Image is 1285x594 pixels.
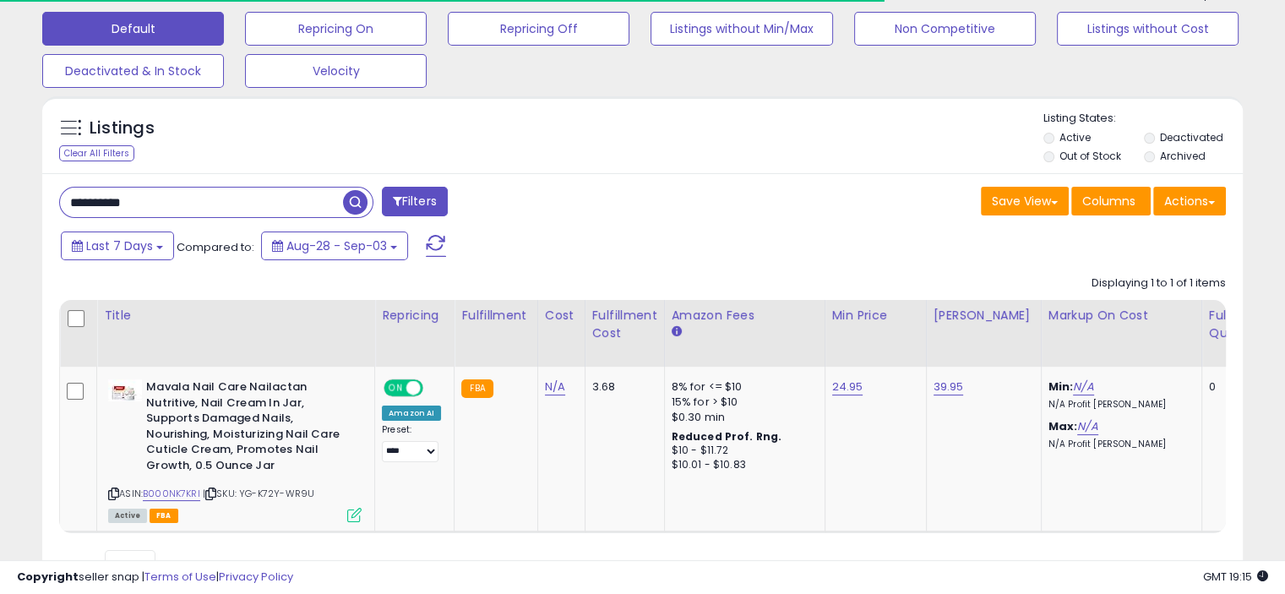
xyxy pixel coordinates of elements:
div: 15% for > $10 [672,395,812,410]
h5: Listings [90,117,155,140]
label: Out of Stock [1059,149,1121,163]
div: Amazon Fees [672,307,818,324]
div: Cost [545,307,578,324]
div: Min Price [832,307,919,324]
div: Preset: [382,424,441,462]
div: Repricing [382,307,447,324]
button: Actions [1153,187,1226,215]
a: 24.95 [832,379,863,395]
a: N/A [1077,418,1097,435]
span: Compared to: [177,239,254,255]
div: ASIN: [108,379,362,520]
th: The percentage added to the cost of goods (COGS) that forms the calculator for Min & Max prices. [1041,300,1201,367]
label: Deactivated [1159,130,1222,144]
a: N/A [545,379,565,395]
b: Max: [1048,418,1078,434]
span: | SKU: YG-K72Y-WR9U [203,487,314,500]
div: Markup on Cost [1048,307,1195,324]
small: FBA [461,379,493,398]
p: N/A Profit [PERSON_NAME] [1048,439,1189,450]
span: OFF [421,381,448,395]
div: 8% for <= $10 [672,379,812,395]
a: B000NK7KRI [143,487,200,501]
a: N/A [1073,379,1093,395]
button: Listings without Cost [1057,12,1239,46]
b: Min: [1048,379,1074,395]
button: Save View [981,187,1069,215]
b: Mavala Nail Care Nailactan Nutritive, Nail Cream In Jar, Supports Damaged Nails, Nourishing, Mois... [146,379,351,477]
div: Title [104,307,368,324]
small: Amazon Fees. [672,324,682,340]
div: [PERSON_NAME] [934,307,1034,324]
span: ON [385,381,406,395]
a: Terms of Use [144,569,216,585]
p: N/A Profit [PERSON_NAME] [1048,399,1189,411]
div: seller snap | | [17,569,293,586]
div: Displaying 1 to 1 of 1 items [1092,275,1226,292]
button: Filters [382,187,448,216]
b: Reduced Prof. Rng. [672,429,782,444]
label: Active [1059,130,1091,144]
button: Repricing Off [448,12,629,46]
div: Amazon AI [382,406,441,421]
div: Clear All Filters [59,145,134,161]
p: Listing States: [1043,111,1243,127]
button: Aug-28 - Sep-03 [261,232,408,260]
button: Last 7 Days [61,232,174,260]
button: Velocity [245,54,427,88]
img: 31cfo7Nh7TL._SL40_.jpg [108,379,142,401]
button: Deactivated & In Stock [42,54,224,88]
span: FBA [150,509,178,523]
button: Repricing On [245,12,427,46]
label: Archived [1159,149,1205,163]
div: 3.68 [592,379,651,395]
span: 2025-09-11 19:15 GMT [1203,569,1268,585]
button: Default [42,12,224,46]
div: $10 - $11.72 [672,444,812,458]
a: Privacy Policy [219,569,293,585]
button: Listings without Min/Max [651,12,832,46]
div: Fulfillment [461,307,530,324]
span: Last 7 Days [86,237,153,254]
button: Columns [1071,187,1151,215]
div: $0.30 min [672,410,812,425]
div: $10.01 - $10.83 [672,458,812,472]
div: Fulfillable Quantity [1209,307,1267,342]
div: Fulfillment Cost [592,307,657,342]
button: Non Competitive [854,12,1036,46]
div: 0 [1209,379,1261,395]
span: All listings currently available for purchase on Amazon [108,509,147,523]
strong: Copyright [17,569,79,585]
span: Aug-28 - Sep-03 [286,237,387,254]
span: Columns [1082,193,1135,210]
span: Show: entries [72,556,193,572]
a: 39.95 [934,379,964,395]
